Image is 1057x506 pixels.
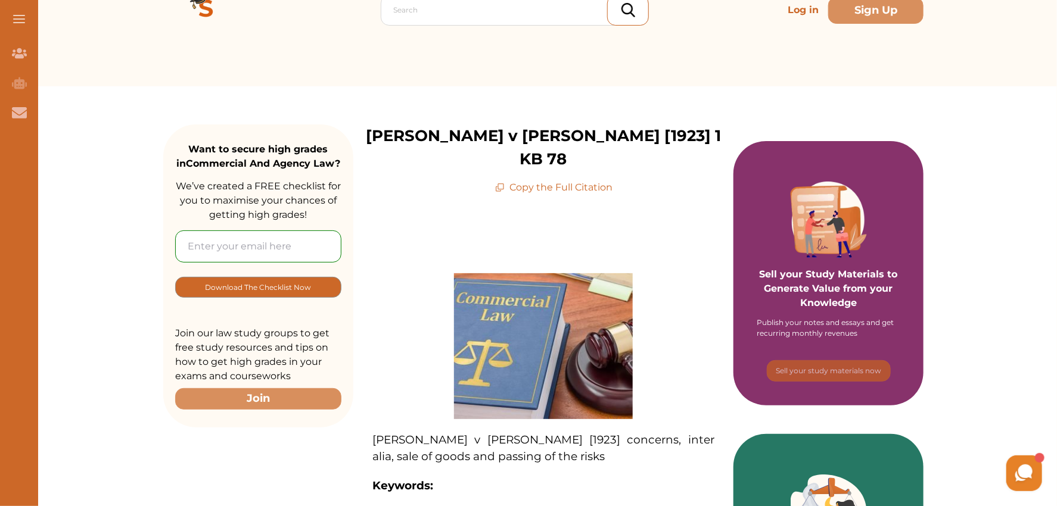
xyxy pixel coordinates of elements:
button: [object Object] [767,360,891,382]
img: Commercial-and-Agency-Law-feature-300x245.jpg [454,273,633,419]
p: Sell your Study Materials to Generate Value from your Knowledge [745,234,912,310]
p: Download The Checklist Now [206,280,312,294]
strong: Want to secure high grades in Commercial And Agency Law ? [176,143,340,169]
iframe: HelpCrunch [771,452,1045,494]
button: Join [175,388,341,409]
p: [PERSON_NAME] v [PERSON_NAME] [1923] 1 KB 78 [353,124,733,171]
p: Join our law study groups to get free study resources and tips on how to get high grades in your ... [175,326,341,383]
p: Copy the Full Citation [495,180,613,195]
strong: Keywords: [372,479,433,492]
img: search_icon [621,3,635,17]
p: Sell your study materials now [776,366,881,376]
span: We’ve created a FREE checklist for you to maximise your chances of getting high grades! [176,180,341,220]
input: Enter your email here [175,230,341,263]
button: [object Object] [175,277,341,298]
img: Purple card image [791,182,867,258]
div: Publish your notes and essays and get recurring monthly revenues [757,317,900,339]
span: [PERSON_NAME] v [PERSON_NAME] [1923] concerns, inter alia, sale of goods and passing of the risks [372,433,714,463]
